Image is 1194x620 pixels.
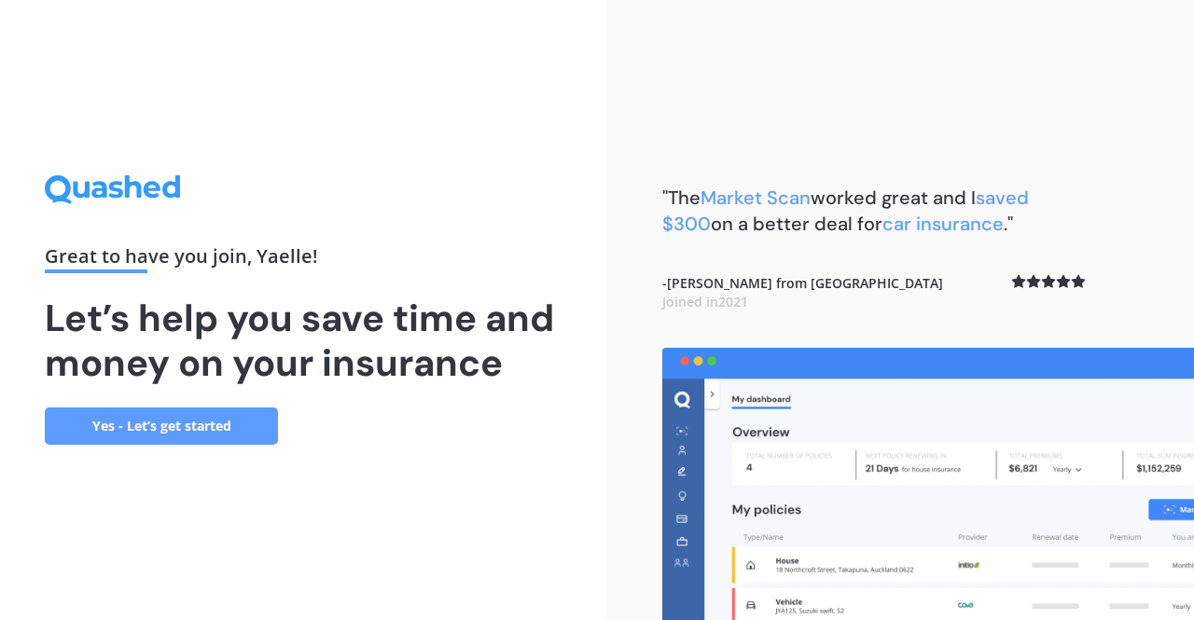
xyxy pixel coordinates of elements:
[45,247,562,273] div: Great to have you join , Yaelle !
[45,296,562,385] h1: Let’s help you save time and money on your insurance
[662,293,748,310] span: Joined in 2021
[662,274,943,310] b: - [PERSON_NAME] from [GEOGRAPHIC_DATA]
[45,407,278,445] a: Yes - Let’s get started
[662,348,1194,620] img: dashboard.webp
[662,186,1029,236] b: "The worked great and I on a better deal for ."
[701,186,811,210] span: Market Scan
[882,212,1004,236] span: car insurance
